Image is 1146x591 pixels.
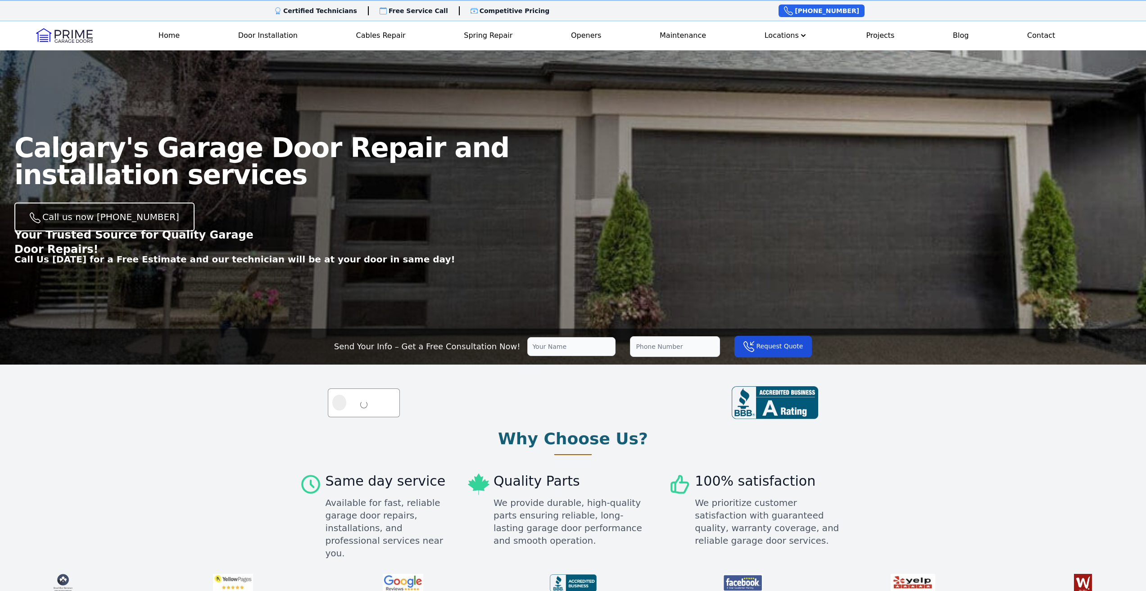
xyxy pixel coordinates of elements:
[862,27,898,45] a: Projects
[695,473,847,489] h3: 100% satisfaction
[527,337,616,356] input: Your Name
[695,496,847,547] div: We prioritize customer satisfaction with guaranteed quality, warranty coverage, and reliable gara...
[36,28,93,43] img: Logo
[155,27,183,45] a: Home
[283,6,357,15] p: Certified Technicians
[630,336,720,357] input: Phone Number
[498,430,648,448] h2: Why Choose Us?
[389,6,448,15] p: Free Service Call
[353,27,409,45] a: Cables Repair
[949,27,972,45] a: Blog
[14,228,274,257] p: Your Trusted Source for Quality Garage Door Repairs!
[326,473,449,489] h3: Same day service
[761,27,811,45] button: Locations
[14,203,195,231] a: Call us now [PHONE_NUMBER]
[656,27,710,45] a: Maintenance
[732,386,818,419] img: BBB-review
[494,473,651,489] h3: Quality Parts
[14,253,455,266] p: Call Us [DATE] for a Free Estimate and our technician will be at your door in same day!
[1024,27,1059,45] a: Contact
[326,496,449,559] div: Available for fast, reliable garage door repairs, installations, and professional services near you.
[235,27,301,45] a: Door Installation
[460,27,516,45] a: Spring Repair
[14,132,509,190] span: Calgary's Garage Door Repair and installation services
[334,340,521,353] p: Send Your Info – Get a Free Consultation Now!
[779,5,865,17] a: [PHONE_NUMBER]
[734,336,812,357] button: Request Quote
[467,473,490,496] img: Quality Parts
[480,6,550,15] p: Competitive Pricing
[494,496,651,547] div: We provide durable, high-quality parts ensuring reliable, long-lasting garage door performance an...
[567,27,605,45] a: Openers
